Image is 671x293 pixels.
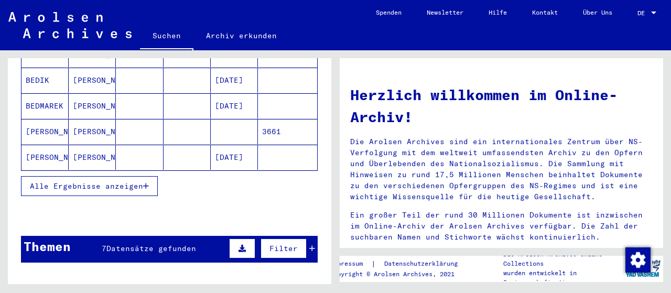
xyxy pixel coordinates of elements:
[330,269,470,279] p: Copyright © Arolsen Archives, 2021
[503,249,623,268] p: Die Arolsen Archives Online-Collections
[350,210,653,243] p: Ein großer Teil der rund 30 Millionen Dokumente ist inzwischen im Online-Archiv der Arolsen Archi...
[21,176,158,196] button: Alle Ergebnisse anzeigen
[69,119,116,144] mat-cell: [PERSON_NAME]
[21,145,69,170] mat-cell: [PERSON_NAME]
[637,9,649,17] span: DE
[623,255,663,281] img: yv_logo.png
[24,237,71,256] div: Themen
[211,68,258,93] mat-cell: [DATE]
[503,268,623,287] p: wurden entwickelt in Partnerschaft mit
[102,244,106,253] span: 7
[69,93,116,118] mat-cell: [PERSON_NAME]
[106,244,196,253] span: Datensätze gefunden
[376,258,470,269] a: Datenschutzerklärung
[8,12,132,38] img: Arolsen_neg.svg
[269,244,298,253] span: Filter
[211,145,258,170] mat-cell: [DATE]
[21,68,69,93] mat-cell: BEDIK
[140,23,193,50] a: Suchen
[193,23,289,48] a: Archiv erkunden
[330,258,470,269] div: |
[69,145,116,170] mat-cell: [PERSON_NAME]
[21,93,69,118] mat-cell: BEDMAREK
[261,238,307,258] button: Filter
[350,136,653,202] p: Die Arolsen Archives sind ein internationales Zentrum über NS-Verfolgung mit dem weltweit umfasse...
[350,84,653,128] h1: Herzlich willkommen im Online-Archiv!
[211,93,258,118] mat-cell: [DATE]
[21,119,69,144] mat-cell: [PERSON_NAME]
[258,119,317,144] mat-cell: 3661
[30,181,143,191] span: Alle Ergebnisse anzeigen
[625,247,651,273] img: Zustimmung ändern
[330,258,371,269] a: Impressum
[69,68,116,93] mat-cell: [PERSON_NAME]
